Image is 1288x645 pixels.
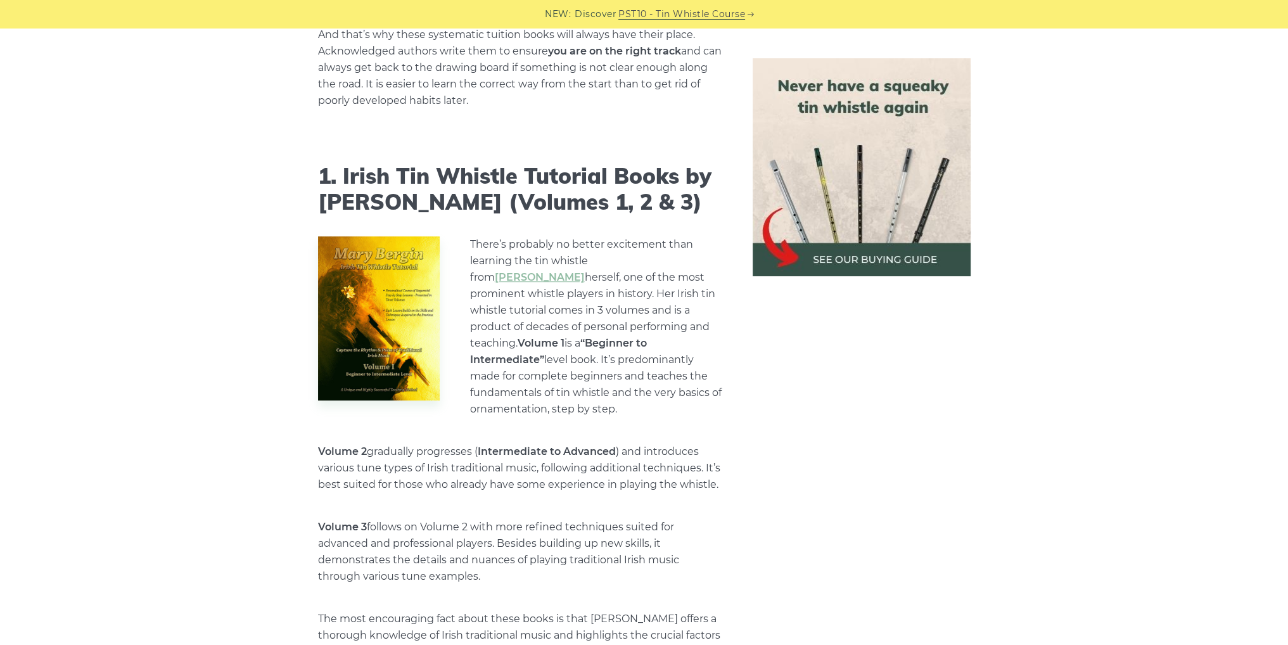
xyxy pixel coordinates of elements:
[518,337,564,349] strong: Volume 1
[470,236,722,418] p: There’s probably no better excitement than learning the tin whistle from herself, one of the most...
[548,45,681,57] strong: you are on the right track
[478,445,616,457] strong: Intermediate to Advanced
[318,236,440,400] img: Tin Whistle Book by Mary Bergin
[318,163,722,215] h2: 1. Irish Tin Whistle Tutorial Books by [PERSON_NAME] (Volumes 1, 2 & 3)
[318,445,367,457] strong: Volume 2
[545,7,571,22] span: NEW:
[318,519,722,585] p: follows on Volume 2 with more refined techniques suited for advanced and professional players. Be...
[753,58,971,276] img: tin whistle buying guide
[495,271,585,283] a: [PERSON_NAME]
[318,521,367,533] strong: Volume 3
[618,7,745,22] a: PST10 - Tin Whistle Course
[318,27,722,109] p: And that’s why these systematic tuition books will always have their place. Acknowledged authors ...
[575,7,616,22] span: Discover
[318,444,722,493] p: gradually progresses ( ) and introduces various tune types of Irish traditional music, following ...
